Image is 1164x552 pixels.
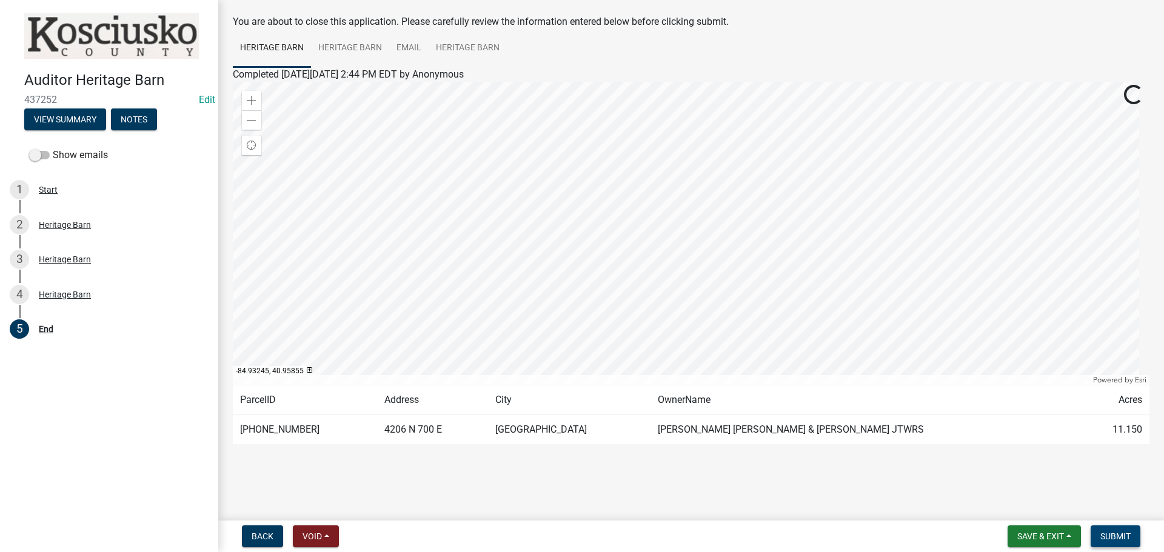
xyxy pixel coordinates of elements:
a: Email [389,29,429,68]
div: Heritage Barn [39,255,91,264]
a: Edit [199,94,215,105]
span: Save & Exit [1017,531,1064,541]
span: Back [252,531,273,541]
button: Save & Exit [1008,525,1081,547]
div: 5 [10,319,29,339]
a: Heritage Barn [429,29,507,68]
a: Heritage Barn [233,29,311,68]
button: Submit [1091,525,1140,547]
span: Submit [1100,531,1131,541]
div: You are about to close this application. Please carefully review the information entered below be... [233,15,1149,468]
td: [PHONE_NUMBER] [233,415,377,445]
a: Esri [1135,376,1146,384]
div: Zoom in [242,91,261,110]
td: 11.150 [1082,415,1149,445]
button: View Summary [24,108,106,130]
td: City [488,385,651,415]
div: 3 [10,250,29,269]
span: Completed [DATE][DATE] 2:44 PM EDT by Anonymous [233,68,464,80]
td: ParcelID [233,385,377,415]
td: 4206 N 700 E [377,415,488,445]
div: 2 [10,215,29,234]
wm-modal-confirm: Edit Application Number [199,94,215,105]
span: 437252 [24,94,194,105]
div: Zoom out [242,110,261,130]
td: Acres [1082,385,1149,415]
div: Find my location [242,136,261,155]
td: [GEOGRAPHIC_DATA] [488,415,651,445]
div: 1 [10,180,29,199]
wm-modal-confirm: Summary [24,115,106,125]
td: [PERSON_NAME] [PERSON_NAME] & [PERSON_NAME] JTWRS [651,415,1082,445]
img: Kosciusko County, Indiana [24,13,199,59]
div: Powered by [1090,375,1149,385]
button: Notes [111,108,157,130]
label: Show emails [29,148,108,162]
div: Heritage Barn [39,290,91,299]
div: End [39,325,53,333]
div: Heritage Barn [39,221,91,229]
button: Back [242,525,283,547]
button: Void [293,525,339,547]
td: OwnerName [651,385,1082,415]
td: Address [377,385,488,415]
span: Void [303,531,322,541]
h4: Auditor Heritage Barn [24,71,209,89]
wm-modal-confirm: Notes [111,115,157,125]
a: Heritage Barn [311,29,389,68]
div: Start [39,185,58,194]
div: 4 [10,285,29,304]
